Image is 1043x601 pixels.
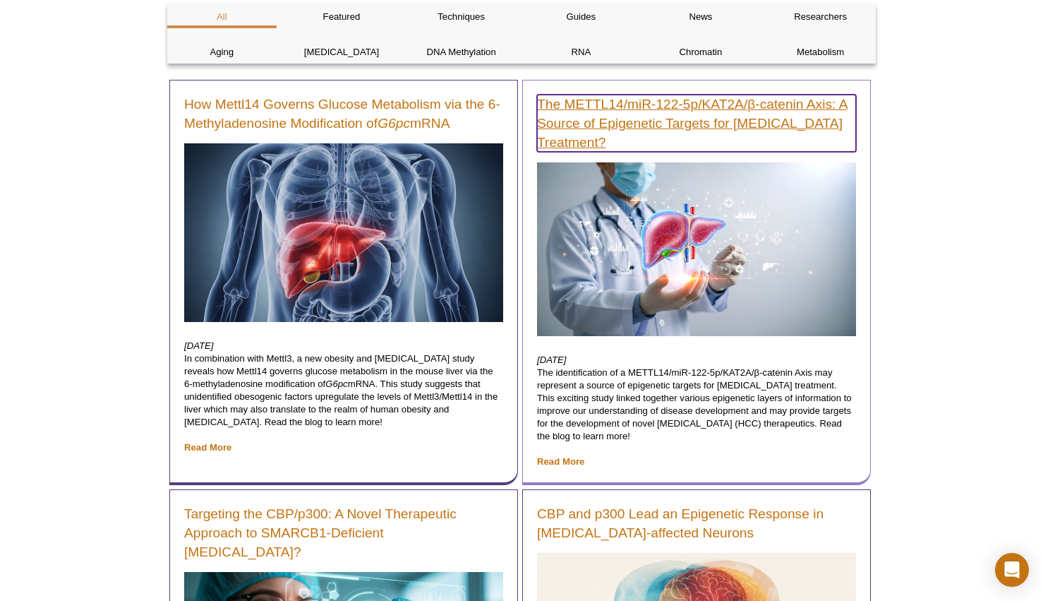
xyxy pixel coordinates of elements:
p: Metabolism [766,46,875,59]
p: DNA Methylation [406,46,516,59]
img: Human liver [184,143,503,323]
p: All [167,11,277,23]
a: Targeting the CBP/p300: A Novel Therapeutic Approach to SMARCB1-Deficient [MEDICAL_DATA]? [184,504,503,561]
a: CBP and p300 Lead an Epigenetic Response in [MEDICAL_DATA]-affected Neurons [537,504,856,542]
p: Aging [167,46,277,59]
em: G6pc [325,379,348,389]
em: [DATE] [184,340,214,351]
p: RNA [526,46,636,59]
a: How Mettl14 Governs Glucose Metabolism via the 6-Methyladenosine Modification ofG6pcmRNA [184,95,503,133]
p: Techniques [406,11,516,23]
a: Read More [537,456,584,467]
p: Guides [526,11,636,23]
p: In combination with Mettl3, a new obesity and [MEDICAL_DATA] study reveals how Mettl14 governs gl... [184,340,503,454]
div: Open Intercom Messenger [995,553,1029,587]
a: The METTL14/miR-122-5p/KAT2A/β-catenin Axis: A Source of Epigenetic Targets for [MEDICAL_DATA] Tr... [537,95,856,152]
p: Featured [287,11,397,23]
em: G6pc [378,116,410,131]
p: Chromatin [646,46,756,59]
p: The identification of a METTL14/miR-122-5p/KAT2A/β-catenin Axis may represent a source of epigene... [537,354,856,468]
em: [DATE] [537,355,567,365]
a: Read More [184,442,231,453]
img: Doctor with liver [537,162,856,336]
p: [MEDICAL_DATA] [287,46,397,59]
p: Researchers [766,11,875,23]
p: News [646,11,756,23]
